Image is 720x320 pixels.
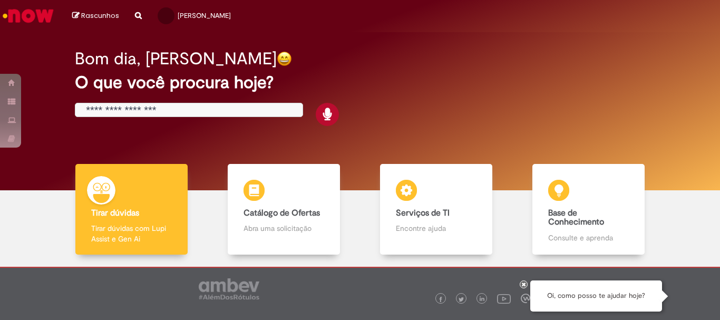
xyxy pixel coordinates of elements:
[277,51,292,66] img: happy-face.png
[459,297,464,302] img: logo_footer_twitter.png
[497,292,511,305] img: logo_footer_youtube.png
[244,208,320,218] b: Catálogo de Ofertas
[396,208,450,218] b: Serviços de TI
[72,11,119,21] a: Rascunhos
[55,164,208,255] a: Tirar dúvidas Tirar dúvidas com Lupi Assist e Gen Ai
[178,11,231,20] span: [PERSON_NAME]
[512,164,665,255] a: Base de Conhecimento Consulte e aprenda
[396,223,476,234] p: Encontre ajuda
[75,50,277,68] h2: Bom dia, [PERSON_NAME]
[81,11,119,21] span: Rascunhos
[91,223,171,244] p: Tirar dúvidas com Lupi Assist e Gen Ai
[1,5,55,26] img: ServiceNow
[360,164,512,255] a: Serviços de TI Encontre ajuda
[91,208,139,218] b: Tirar dúvidas
[521,294,530,303] img: logo_footer_workplace.png
[548,232,628,243] p: Consulte e aprenda
[244,223,324,234] p: Abra uma solicitação
[673,280,704,312] button: Iniciar Conversa de Suporte
[75,73,645,92] h2: O que você procura hoje?
[199,278,259,299] img: logo_footer_ambev_rotulo_gray.png
[548,208,604,228] b: Base de Conhecimento
[208,164,360,255] a: Catálogo de Ofertas Abra uma solicitação
[530,280,662,312] div: Oi, como posso te ajudar hoje?
[480,296,485,303] img: logo_footer_linkedin.png
[438,297,443,302] img: logo_footer_facebook.png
